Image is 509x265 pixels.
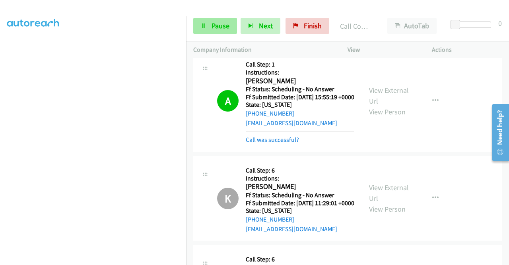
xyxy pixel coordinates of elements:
div: The call has been skipped [217,188,239,209]
h5: State: [US_STATE] [246,207,354,215]
span: Pause [212,21,229,30]
h5: Instructions: [246,175,354,183]
div: Delay between calls (in seconds) [455,22,491,28]
h5: Ff Status: Scheduling - No Answer [246,191,354,199]
span: Next [259,21,273,30]
a: View External Url [369,183,409,203]
h5: Instructions: [246,69,354,77]
div: 0 [498,18,502,29]
h5: Ff Submitted Date: [DATE] 11:29:01 +0000 [246,199,354,207]
h2: [PERSON_NAME] [246,182,354,191]
a: Pause [193,18,237,34]
h1: K [217,188,239,209]
p: Company Information [193,45,333,55]
a: Call was successful? [246,136,299,143]
a: [EMAIL_ADDRESS][DOMAIN_NAME] [246,225,337,233]
h5: Call Step: 1 [246,61,354,69]
iframe: Resource Center [486,101,509,164]
h1: A [217,90,239,112]
button: AutoTab [387,18,437,34]
span: Finish [304,21,322,30]
a: [PHONE_NUMBER] [246,216,294,223]
p: View [348,45,418,55]
h5: Ff Status: Scheduling - No Answer [246,85,354,93]
h2: [PERSON_NAME] [246,77,354,86]
h5: Ff Submitted Date: [DATE] 15:55:19 +0000 [246,93,354,101]
button: Next [241,18,280,34]
a: View Person [369,204,406,214]
a: [EMAIL_ADDRESS][DOMAIN_NAME] [246,119,337,127]
h5: Call Step: 6 [246,255,354,263]
h5: Call Step: 6 [246,167,354,175]
a: View Person [369,107,406,116]
h5: State: [US_STATE] [246,101,354,109]
p: Call Completed [340,21,373,31]
a: Finish [286,18,329,34]
a: [PHONE_NUMBER] [246,110,294,117]
p: Actions [432,45,502,55]
a: View External Url [369,86,409,106]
